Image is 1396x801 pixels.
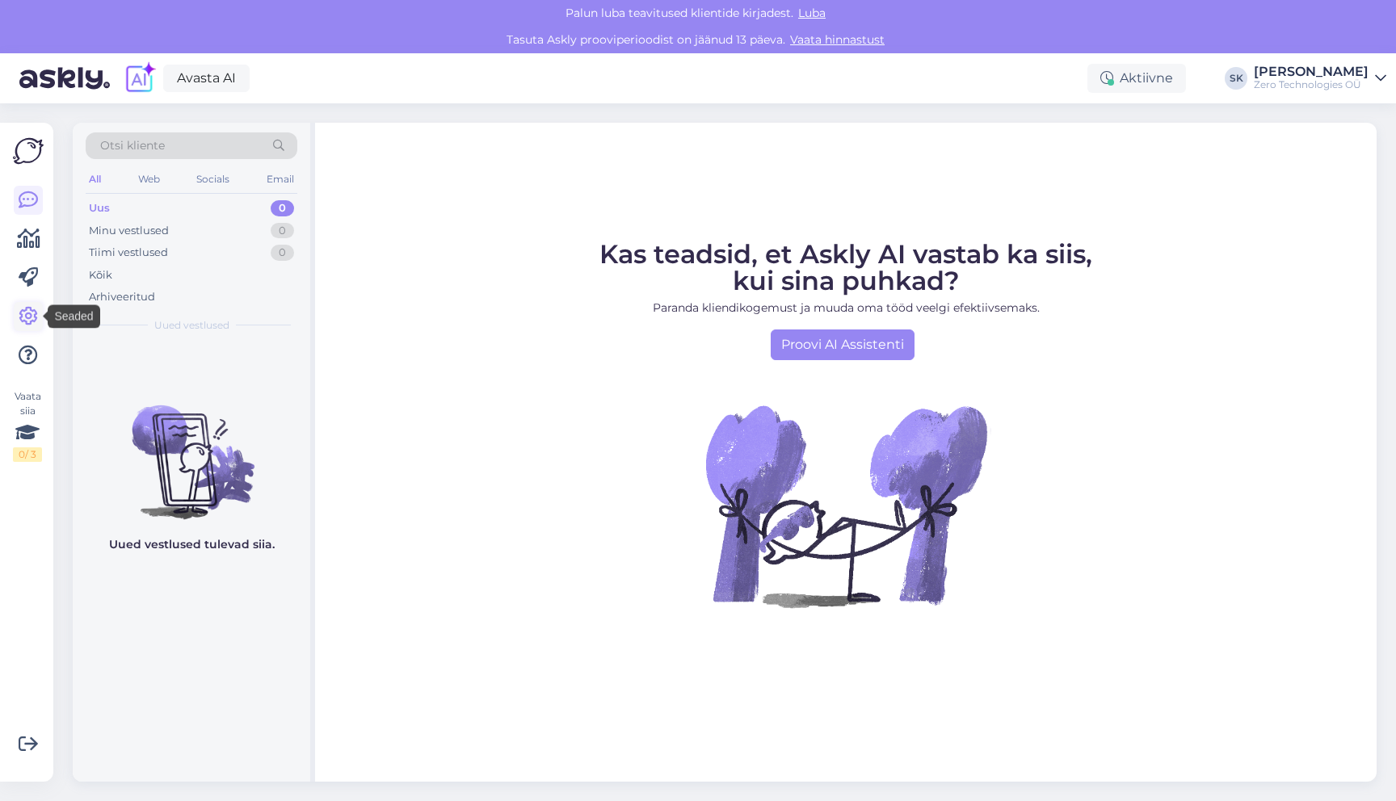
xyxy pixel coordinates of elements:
[154,318,229,333] span: Uued vestlused
[89,200,110,216] div: Uus
[123,61,157,95] img: explore-ai
[1225,67,1247,90] div: SK
[771,329,915,360] a: Proovi AI Assistenti
[73,376,310,522] img: No chats
[89,267,112,283] div: Kõik
[193,169,233,190] div: Socials
[1254,78,1369,91] div: Zero Technologies OÜ
[100,137,165,154] span: Otsi kliente
[271,245,294,261] div: 0
[1254,65,1369,78] div: [PERSON_NAME]
[89,245,168,261] div: Tiimi vestlused
[271,223,294,239] div: 0
[13,389,42,462] div: Vaata siia
[109,536,275,553] p: Uued vestlused tulevad siia.
[13,136,44,166] img: Askly Logo
[263,169,297,190] div: Email
[48,305,99,329] div: Seaded
[599,300,1092,317] p: Paranda kliendikogemust ja muuda oma tööd veelgi efektiivsemaks.
[163,65,250,92] a: Avasta AI
[135,169,163,190] div: Web
[785,32,889,47] a: Vaata hinnastust
[1254,65,1386,91] a: [PERSON_NAME]Zero Technologies OÜ
[13,447,42,462] div: 0 / 3
[89,223,169,239] div: Minu vestlused
[89,289,155,305] div: Arhiveeritud
[793,6,830,20] span: Luba
[86,169,104,190] div: All
[599,238,1092,296] span: Kas teadsid, et Askly AI vastab ka siis, kui sina puhkad?
[271,200,294,216] div: 0
[700,360,991,651] img: No Chat active
[1087,64,1186,93] div: Aktiivne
